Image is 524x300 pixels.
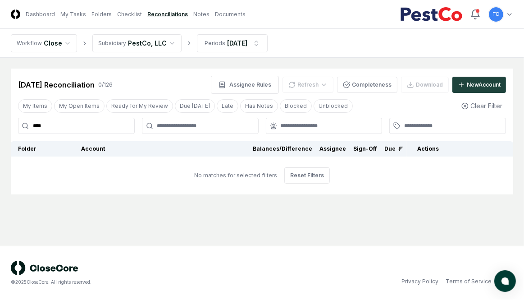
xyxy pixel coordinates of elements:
[11,34,268,52] nav: breadcrumb
[205,39,225,47] div: Periods
[492,11,500,18] span: TD
[11,9,20,19] img: Logo
[215,10,246,18] a: Documents
[227,38,247,48] div: [DATE]
[488,6,504,23] button: TD
[494,270,516,292] button: atlas-launcher
[401,277,438,286] a: Privacy Policy
[54,99,105,113] button: My Open Items
[280,99,312,113] button: Blocked
[385,145,403,153] div: Due
[316,141,350,157] th: Assignee
[193,10,210,18] a: Notes
[17,39,42,47] div: Workflow
[314,99,353,113] button: Unblocked
[337,77,397,93] button: Completeness
[11,279,262,286] div: © 2025 CloseCore. All rights reserved.
[11,261,78,275] img: logo
[217,99,238,113] button: Late
[410,145,506,153] div: Actions
[240,99,278,113] button: Has Notes
[194,171,277,180] div: No matches for selected filters
[164,141,316,157] th: Balances/Difference
[26,10,55,18] a: Dashboard
[211,76,279,94] button: Assignee Rules
[91,10,112,18] a: Folders
[18,79,95,90] div: [DATE] Reconciliation
[458,97,506,114] button: Clear Filter
[452,77,506,93] button: NewAccount
[106,99,173,113] button: Ready for My Review
[467,81,501,89] div: New Account
[446,277,492,286] a: Terms of Service
[18,99,52,113] button: My Items
[117,10,142,18] a: Checklist
[147,10,188,18] a: Reconciliations
[11,141,77,157] th: Folder
[81,145,161,153] div: Account
[98,81,113,89] div: 0 / 126
[60,10,86,18] a: My Tasks
[284,167,330,184] button: Reset Filters
[197,34,268,52] button: Periods[DATE]
[98,39,126,47] div: Subsidiary
[350,141,381,157] th: Sign-Off
[400,7,463,22] img: PestCo logo
[175,99,215,113] button: Due Today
